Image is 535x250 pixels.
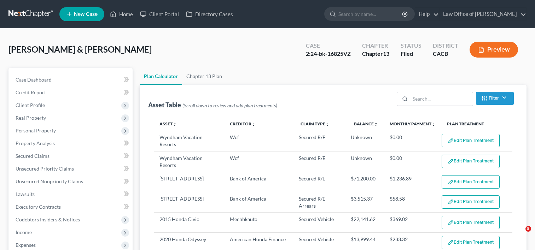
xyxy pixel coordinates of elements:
button: Filter [476,92,514,105]
a: Claim Typeunfold_more [301,121,330,126]
div: Chapter [362,50,389,58]
span: Real Property [16,115,46,121]
a: Creditorunfold_more [230,121,256,126]
span: Secured Claims [16,153,50,159]
td: Bank of America [224,172,293,192]
a: Balanceunfold_more [354,121,378,126]
td: Unknown [345,131,384,151]
td: $1,236.89 [384,172,436,192]
td: Wcf [224,131,293,151]
a: Credit Report [10,86,133,99]
a: Monthly Paymentunfold_more [390,121,436,126]
button: Edit Plan Treatment [442,134,500,147]
a: Property Analysis [10,137,133,150]
a: Plan Calculator [140,68,182,85]
td: Wyndham Vacation Resorts [154,131,224,151]
i: unfold_more [374,122,378,126]
a: Case Dashboard [10,73,133,86]
a: Directory Cases [182,8,237,20]
i: unfold_more [173,122,177,126]
span: (Scroll down to review and add plan treatments) [182,102,277,108]
button: Edit Plan Treatment [442,195,500,209]
input: Search by name... [338,7,403,20]
div: Case [306,42,351,50]
a: Client Portal [136,8,182,20]
button: Edit Plan Treatment [442,155,500,168]
a: Home [106,8,136,20]
td: Secured R/E [293,151,345,172]
div: Filed [401,50,421,58]
img: edit-pencil-c1479a1de80d8dea1e2430c2f745a3c6a07e9d7aa2eeffe225670001d78357a8.svg [448,239,454,245]
div: Chapter [362,42,389,50]
span: Lawsuits [16,191,35,197]
a: Executory Contracts [10,201,133,213]
button: Edit Plan Treatment [442,216,500,229]
div: CACB [433,50,458,58]
div: Status [401,42,421,50]
span: Property Analysis [16,140,55,146]
td: $58.58 [384,192,436,213]
div: District [433,42,458,50]
span: Unsecured Nonpriority Claims [16,178,83,184]
div: Asset Table [148,101,277,109]
div: 2:24-bk-16825VZ [306,50,351,58]
button: Preview [470,42,518,58]
th: Plan Treatment [441,117,512,131]
a: Unsecured Nonpriority Claims [10,175,133,188]
td: [STREET_ADDRESS] [154,172,224,192]
td: $0.00 [384,131,436,151]
span: Case Dashboard [16,77,52,83]
span: Executory Contracts [16,204,61,210]
td: $71,200.00 [345,172,384,192]
span: Codebtors Insiders & Notices [16,216,80,222]
span: Expenses [16,242,36,248]
span: Income [16,229,32,235]
img: edit-pencil-c1479a1de80d8dea1e2430c2f745a3c6a07e9d7aa2eeffe225670001d78357a8.svg [448,158,454,164]
td: Wcf [224,151,293,172]
span: Personal Property [16,127,56,133]
td: $369.02 [384,213,436,232]
i: unfold_more [251,122,256,126]
td: [STREET_ADDRESS] [154,192,224,213]
i: unfold_more [431,122,436,126]
a: Assetunfold_more [159,121,177,126]
td: Unknown [345,151,384,172]
td: Bank of America [224,192,293,213]
i: unfold_more [325,122,330,126]
img: edit-pencil-c1479a1de80d8dea1e2430c2f745a3c6a07e9d7aa2eeffe225670001d78357a8.svg [448,220,454,226]
td: $3,515.37 [345,192,384,213]
td: 2015 Honda Civic [154,213,224,232]
td: Secured R/E [293,172,345,192]
td: Secured Vehicle [293,213,345,232]
span: 5 [525,226,531,232]
a: Lawsuits [10,188,133,201]
td: Wyndham Vacation Resorts [154,151,224,172]
img: edit-pencil-c1479a1de80d8dea1e2430c2f745a3c6a07e9d7aa2eeffe225670001d78357a8.svg [448,199,454,205]
input: Search... [410,92,473,106]
button: Edit Plan Treatment [442,236,500,249]
td: Mechbkauto [224,213,293,232]
span: New Case [74,12,98,17]
img: edit-pencil-c1479a1de80d8dea1e2430c2f745a3c6a07e9d7aa2eeffe225670001d78357a8.svg [448,179,454,185]
a: Secured Claims [10,150,133,162]
img: edit-pencil-c1479a1de80d8dea1e2430c2f745a3c6a07e9d7aa2eeffe225670001d78357a8.svg [448,138,454,144]
span: [PERSON_NAME] & [PERSON_NAME] [8,44,152,54]
a: Unsecured Priority Claims [10,162,133,175]
span: Unsecured Priority Claims [16,166,74,172]
a: Law Office of [PERSON_NAME] [440,8,526,20]
td: Secured R/E [293,131,345,151]
span: Credit Report [16,89,46,95]
span: Client Profile [16,102,45,108]
a: Help [415,8,439,20]
td: $22,141.62 [345,213,384,232]
td: Secured R/E Arrears [293,192,345,213]
button: Edit Plan Treatment [442,175,500,189]
iframe: Intercom live chat [511,226,528,243]
a: Chapter 13 Plan [182,68,226,85]
td: $0.00 [384,151,436,172]
span: 13 [383,50,389,57]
